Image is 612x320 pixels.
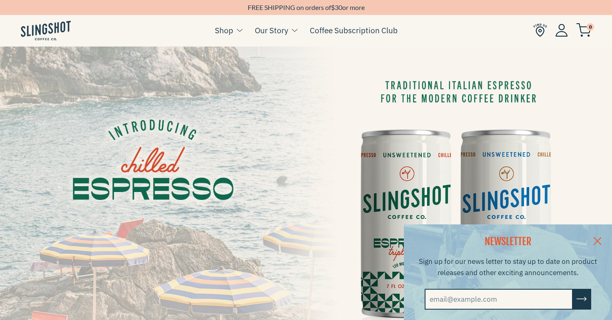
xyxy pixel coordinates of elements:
[576,25,591,35] a: 0
[587,23,594,31] span: 0
[215,24,233,37] a: Shop
[425,289,573,310] input: email@example.com
[555,24,568,37] img: Account
[255,24,288,37] a: Our Story
[414,256,602,278] p: Sign up for our news letter to stay up to date on product releases and other exciting announcements.
[335,3,342,11] span: 30
[533,23,547,37] img: Find Us
[310,24,398,37] a: Coffee Subscription Club
[576,23,591,37] img: cart
[414,235,602,249] h2: NEWSLETTER
[331,3,335,11] span: $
